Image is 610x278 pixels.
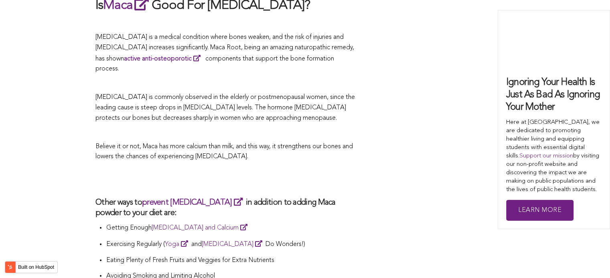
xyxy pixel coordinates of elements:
img: HubSpot sprocket logo [5,262,15,272]
p: Eating Plenty of Fresh Fruits and Veggies for Extra Nutrients [106,256,356,266]
span: [MEDICAL_DATA] is commonly observed in the elderly or postmenopausal women, since the leading cau... [95,94,355,121]
a: Yoga [164,241,191,248]
a: Learn More [506,200,574,221]
label: Built on HubSpot [15,262,57,272]
iframe: Chat Widget [570,240,610,278]
a: active anti-osteoporotic [124,56,204,62]
p: Getting Enough [106,222,356,234]
a: prevent [MEDICAL_DATA] [142,199,246,207]
h3: Other ways to in addition to adding Maca powder to your diet are: [95,197,356,218]
p: Exercising Regularly ( and Do Wonders!) [106,239,356,250]
a: [MEDICAL_DATA] and Calcium [151,225,250,231]
button: Built on HubSpot [5,261,58,273]
span: [MEDICAL_DATA] is a medical condition where bones weaken, and the risk of injuries and [MEDICAL_D... [95,34,354,72]
span: Believe it or not, Maca has more calcium than milk, and this way, it strengthens our bones and lo... [95,143,353,160]
a: [MEDICAL_DATA] [201,241,265,248]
